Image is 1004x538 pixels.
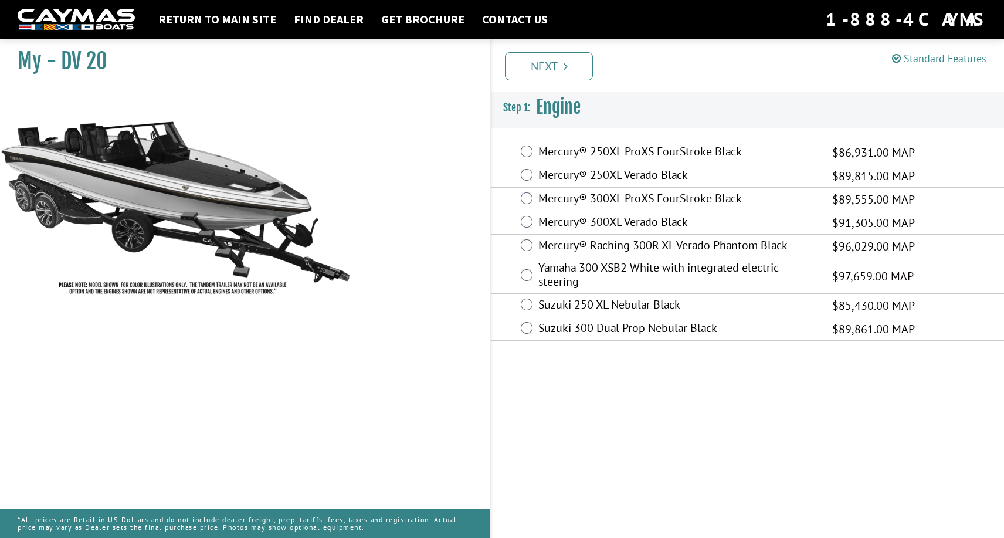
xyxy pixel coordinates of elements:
label: Mercury® Raching 300R XL Verado Phantom Black [538,238,818,255]
label: Mercury® 250XL Verado Black [538,168,818,185]
label: Mercury® 300XL ProXS FourStroke Black [538,191,818,208]
label: Mercury® 300XL Verado Black [538,215,818,232]
span: $89,555.00 MAP [832,191,915,208]
label: Mercury® 250XL ProXS FourStroke Black [538,144,818,161]
a: Next [505,52,593,80]
h1: My - DV 20 [18,48,461,75]
img: white-logo-c9c8dbefe5ff5ceceb0f0178aa75bf4bb51f6bca0971e226c86eb53dfe498488.png [18,9,135,31]
h3: Engine [491,86,1004,129]
a: Get Brochure [375,12,470,27]
ul: Pagination [502,50,1004,80]
label: Yamaha 300 XSB2 White with integrated electric steering [538,260,818,292]
a: Standard Features [892,52,986,65]
span: $86,931.00 MAP [832,144,915,161]
label: Suzuki 250 XL Nebular Black [538,297,818,314]
a: Contact Us [476,12,554,27]
div: 1-888-4CAYMAS [826,6,986,32]
label: Suzuki 300 Dual Prop Nebular Black [538,321,818,338]
a: Find Dealer [288,12,369,27]
span: $97,659.00 MAP [832,268,914,285]
p: *All prices are Retail in US Dollars and do not include dealer freight, prep, tariffs, fees, taxe... [18,510,473,537]
span: $89,861.00 MAP [832,320,915,338]
span: $89,815.00 MAP [832,167,915,185]
span: $91,305.00 MAP [832,214,915,232]
span: $85,430.00 MAP [832,297,915,314]
span: $96,029.00 MAP [832,238,915,255]
a: Return to main site [152,12,282,27]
